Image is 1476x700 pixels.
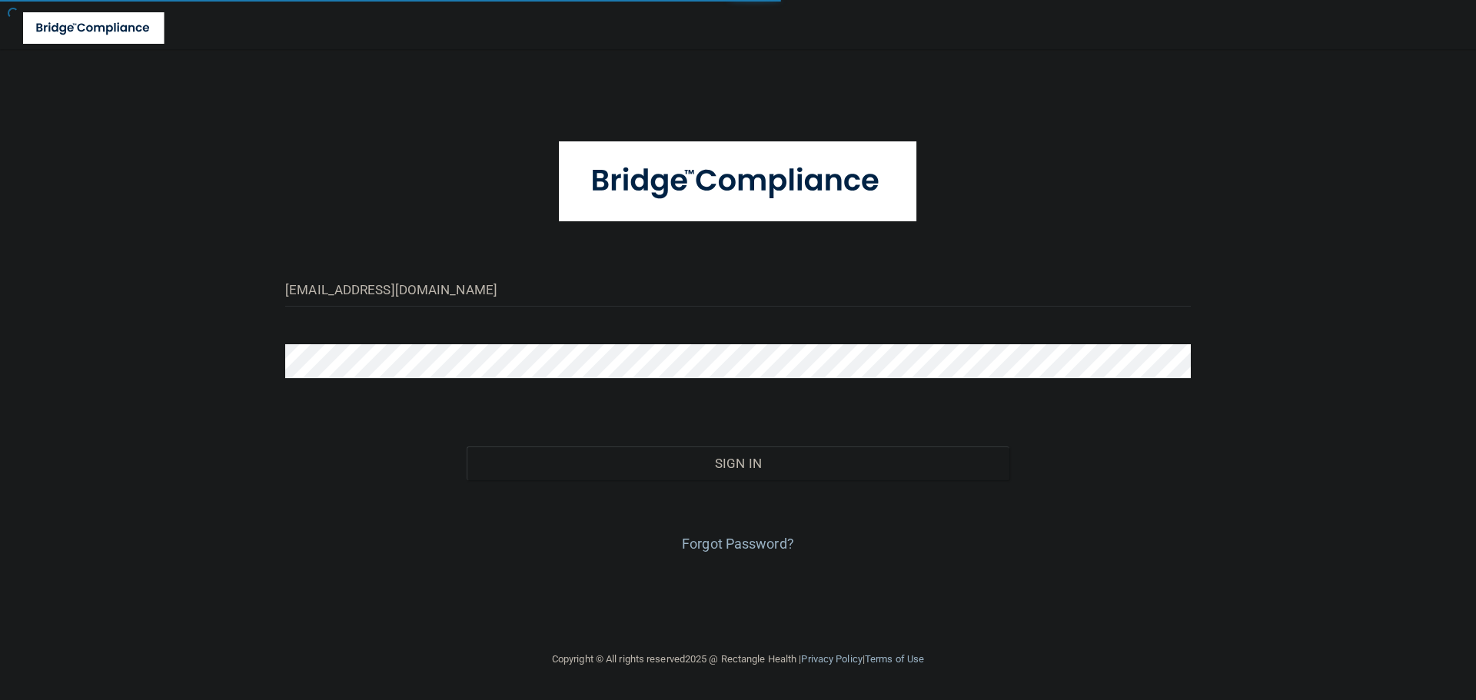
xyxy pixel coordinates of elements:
img: bridge_compliance_login_screen.278c3ca4.svg [23,12,165,44]
img: bridge_compliance_login_screen.278c3ca4.svg [559,141,917,221]
a: Terms of Use [865,653,924,665]
div: Copyright © All rights reserved 2025 @ Rectangle Health | | [457,635,1019,684]
button: Sign In [467,446,1010,480]
a: Privacy Policy [801,653,862,665]
input: Email [285,272,1191,307]
a: Forgot Password? [682,536,794,552]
